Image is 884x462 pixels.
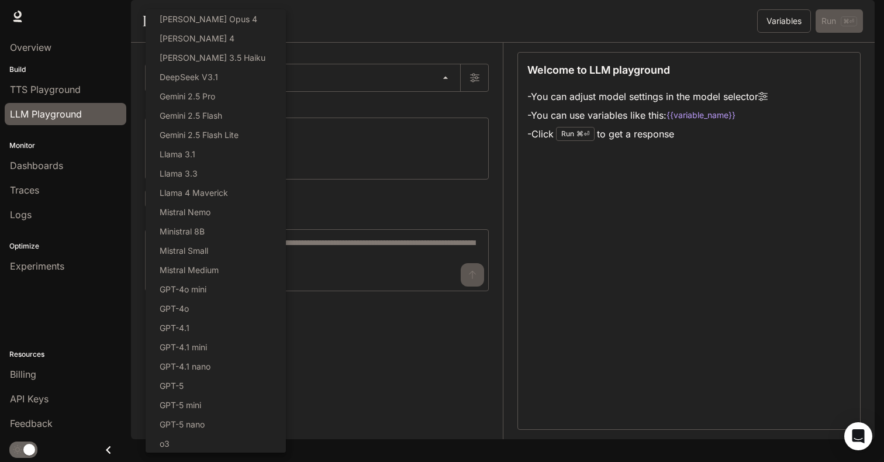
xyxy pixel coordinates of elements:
[160,129,239,141] p: Gemini 2.5 Flash Lite
[160,167,198,180] p: Llama 3.3
[160,90,215,102] p: Gemini 2.5 Pro
[160,225,205,237] p: Ministral 8B
[160,302,189,315] p: GPT-4o
[160,360,210,373] p: GPT-4.1 nano
[160,380,184,392] p: GPT-5
[160,13,257,25] p: [PERSON_NAME] Opus 4
[160,206,210,218] p: Mistral Nemo
[160,187,228,199] p: Llama 4 Maverick
[160,399,201,411] p: GPT-5 mini
[160,148,195,160] p: Llama 3.1
[160,244,208,257] p: Mistral Small
[160,71,218,83] p: DeepSeek V3.1
[160,32,234,44] p: [PERSON_NAME] 4
[160,51,265,64] p: [PERSON_NAME] 3.5 Haiku
[160,283,206,295] p: GPT-4o mini
[160,418,205,430] p: GPT-5 nano
[160,437,170,450] p: o3
[160,109,222,122] p: Gemini 2.5 Flash
[160,264,219,276] p: Mistral Medium
[160,341,207,353] p: GPT-4.1 mini
[160,322,189,334] p: GPT-4.1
